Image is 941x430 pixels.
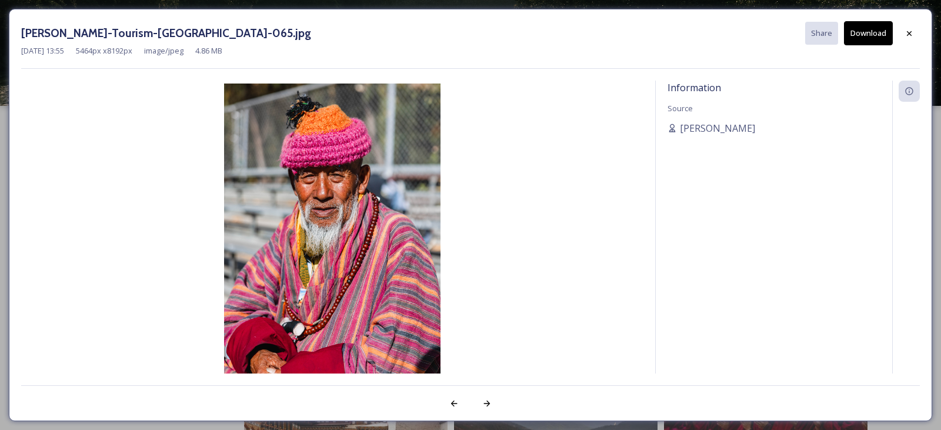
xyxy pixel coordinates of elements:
[680,121,755,135] span: [PERSON_NAME]
[144,45,183,56] span: image/jpeg
[21,45,64,56] span: [DATE] 13:55
[76,45,132,56] span: 5464 px x 8192 px
[195,45,222,56] span: 4.86 MB
[805,22,838,45] button: Share
[844,21,893,45] button: Download
[21,25,311,42] h3: [PERSON_NAME]-Tourism-[GEOGRAPHIC_DATA]-065.jpg
[668,103,693,114] span: Source
[668,81,721,94] span: Information
[21,84,643,408] img: Ben-Richards-Tourism-Bhutan-065.jpg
